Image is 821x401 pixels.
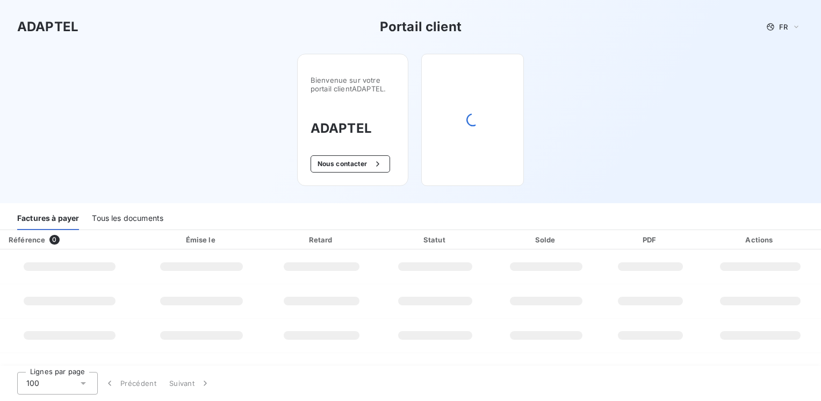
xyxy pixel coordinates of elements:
[702,234,819,245] div: Actions
[603,234,697,245] div: PDF
[141,234,262,245] div: Émise le
[311,155,390,173] button: Nous contacter
[49,235,59,245] span: 0
[92,207,163,230] div: Tous les documents
[17,17,78,37] h3: ADAPTEL
[17,207,79,230] div: Factures à payer
[9,235,45,244] div: Référence
[779,23,788,31] span: FR
[311,119,395,138] h3: ADAPTEL
[381,234,489,245] div: Statut
[494,234,599,245] div: Solde
[163,372,217,395] button: Suivant
[26,378,39,389] span: 100
[311,76,395,93] span: Bienvenue sur votre portail client ADAPTEL .
[267,234,377,245] div: Retard
[380,17,462,37] h3: Portail client
[98,372,163,395] button: Précédent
